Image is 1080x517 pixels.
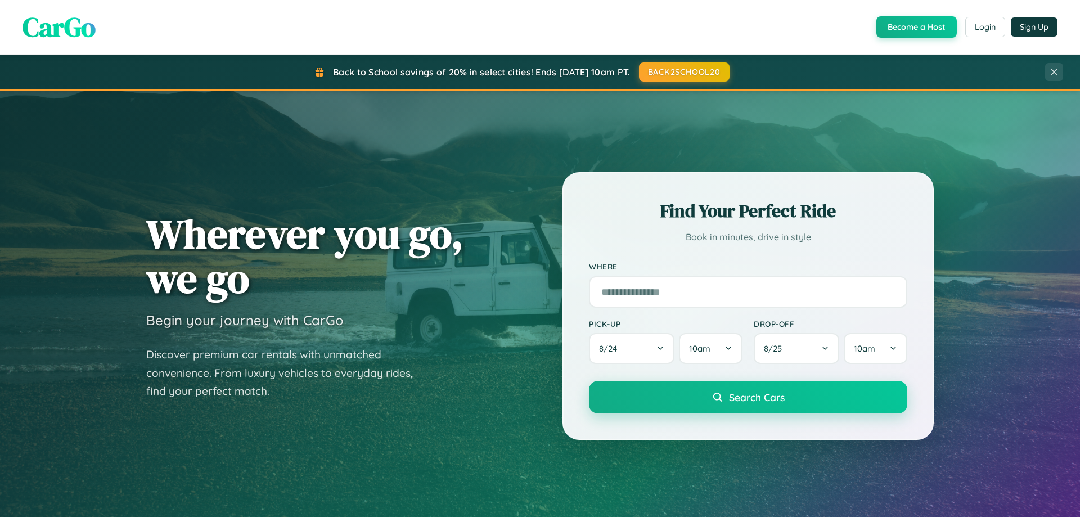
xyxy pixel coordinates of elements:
span: Back to School savings of 20% in select cities! Ends [DATE] 10am PT. [333,66,630,78]
label: Pick-up [589,319,742,329]
h3: Begin your journey with CarGo [146,312,344,329]
button: Become a Host [876,16,957,38]
span: 8 / 24 [599,343,623,354]
h2: Find Your Perfect Ride [589,199,907,223]
span: CarGo [22,8,96,46]
p: Discover premium car rentals with unmatched convenience. From luxury vehicles to everyday rides, ... [146,345,427,401]
button: 8/24 [589,333,674,364]
h1: Wherever you go, we go [146,212,463,300]
span: Search Cars [729,391,785,403]
p: Book in minutes, drive in style [589,229,907,245]
label: Drop-off [754,319,907,329]
button: Sign Up [1011,17,1057,37]
button: Login [965,17,1005,37]
button: Search Cars [589,381,907,413]
button: 10am [679,333,742,364]
span: 10am [689,343,710,354]
button: 10am [844,333,907,364]
span: 8 / 25 [764,343,787,354]
label: Where [589,262,907,272]
span: 10am [854,343,875,354]
button: 8/25 [754,333,839,364]
button: BACK2SCHOOL20 [639,62,730,82]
